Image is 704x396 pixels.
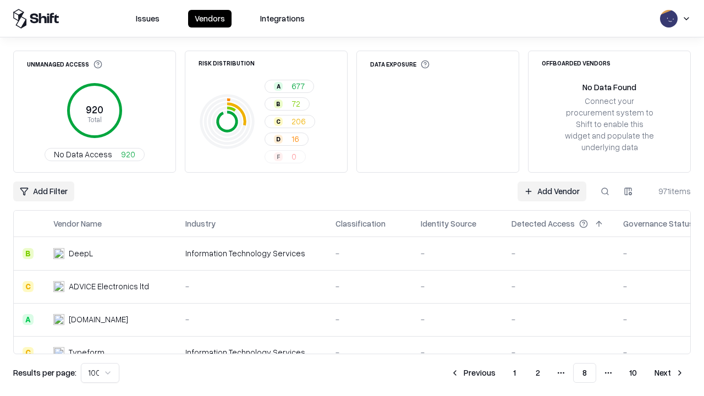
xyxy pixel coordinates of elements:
div: - [335,280,403,292]
div: B [23,248,34,259]
div: [DOMAIN_NAME] [69,313,128,325]
div: 971 items [647,185,691,197]
div: Industry [185,218,216,229]
tspan: Total [87,115,102,124]
div: Governance Status [623,218,694,229]
div: B [274,100,283,108]
span: 920 [121,148,135,160]
div: Information Technology Services [185,248,318,259]
div: No Data Found [582,81,636,93]
span: 206 [291,116,306,127]
div: C [274,117,283,126]
div: - [421,313,494,325]
button: Issues [129,10,166,28]
div: Detected Access [512,218,575,229]
div: - [335,313,403,325]
div: ADVICE Electronics ltd [69,280,149,292]
span: 677 [291,80,305,92]
div: Information Technology Services [185,346,318,358]
div: - [335,248,403,259]
div: DeepL [69,248,93,259]
button: A677 [265,80,314,93]
button: Add Filter [13,182,74,201]
button: 10 [620,363,646,383]
img: ADVICE Electronics ltd [53,281,64,292]
div: Typeform [69,346,105,358]
img: Typeform [53,347,64,358]
span: 72 [291,98,300,109]
p: Results per page: [13,367,76,378]
div: A [23,314,34,325]
div: - [421,248,494,259]
button: B72 [265,97,310,111]
button: D16 [265,133,309,146]
tspan: 920 [86,103,103,116]
div: A [274,82,283,91]
div: Unmanaged Access [27,60,102,69]
div: D [274,135,283,144]
div: Identity Source [421,218,476,229]
div: Offboarded Vendors [542,60,610,66]
span: 16 [291,133,299,145]
div: Risk Distribution [199,60,255,66]
div: - [335,346,403,358]
div: Data Exposure [370,60,430,69]
button: No Data Access920 [45,148,145,161]
div: - [512,280,606,292]
a: Add Vendor [518,182,586,201]
img: cybersafe.co.il [53,314,64,325]
button: Integrations [254,10,311,28]
div: C [23,347,34,358]
span: No Data Access [54,148,112,160]
div: Connect your procurement system to Shift to enable this widget and populate the underlying data [564,95,655,153]
button: Vendors [188,10,232,28]
div: - [421,346,494,358]
div: - [512,248,606,259]
button: 1 [504,363,525,383]
div: C [23,281,34,292]
button: C206 [265,115,315,128]
div: - [185,280,318,292]
button: 2 [527,363,549,383]
button: Previous [444,363,502,383]
button: 8 [573,363,596,383]
div: - [185,313,318,325]
div: - [421,280,494,292]
nav: pagination [444,363,691,383]
div: - [512,346,606,358]
img: DeepL [53,248,64,259]
div: Classification [335,218,386,229]
button: Next [648,363,691,383]
div: - [512,313,606,325]
div: Vendor Name [53,218,102,229]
